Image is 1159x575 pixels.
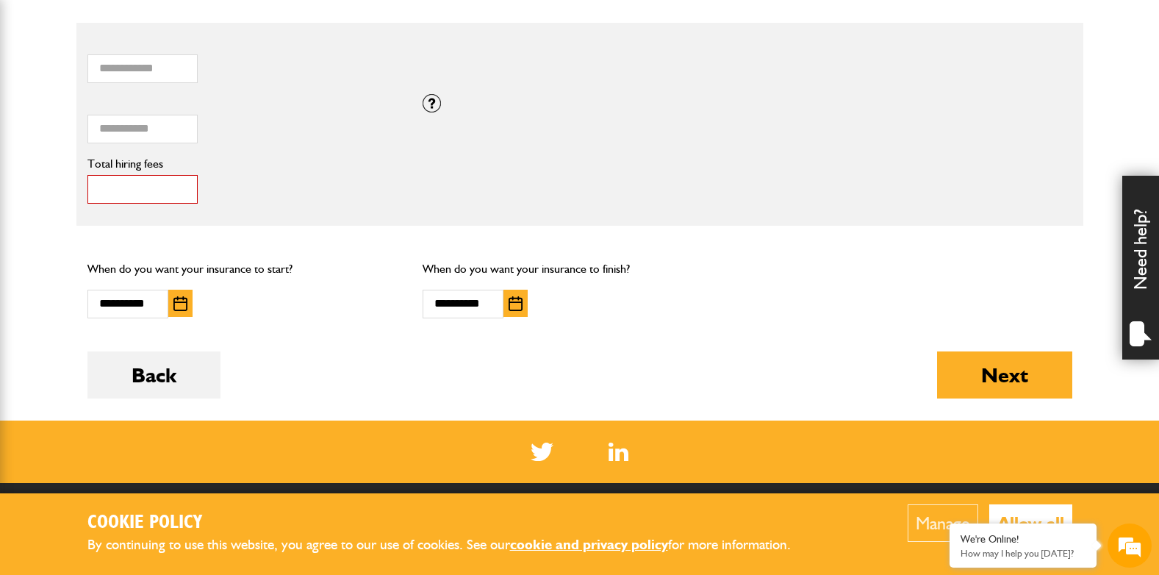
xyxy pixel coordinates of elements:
[87,158,401,170] label: Total hiring fees
[87,351,220,399] button: Back
[241,7,276,43] div: Minimize live chat window
[87,512,815,535] h2: Cookie Policy
[509,296,523,311] img: Choose date
[1122,176,1159,360] div: Need help?
[19,179,268,212] input: Enter your email address
[937,351,1072,399] button: Next
[25,82,62,102] img: d_20077148190_company_1631870298795_20077148190
[531,443,553,461] img: Twitter
[609,443,628,461] a: LinkedIn
[908,504,978,542] button: Manage
[19,266,268,440] textarea: Type your message and hit 'Enter'
[87,534,815,557] p: By continuing to use this website, you agree to our use of cookies. See our for more information.
[609,443,628,461] img: Linked In
[423,260,736,279] p: When do you want your insurance to finish?
[173,296,187,311] img: Choose date
[961,533,1086,546] div: We're Online!
[510,536,668,553] a: cookie and privacy policy
[200,453,267,473] em: Start Chat
[961,548,1086,559] p: How may I help you today?
[989,504,1072,542] button: Allow all
[19,136,268,168] input: Enter your last name
[87,260,401,279] p: When do you want your insurance to start?
[76,82,247,101] div: Chat with us now
[19,223,268,255] input: Enter your phone number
